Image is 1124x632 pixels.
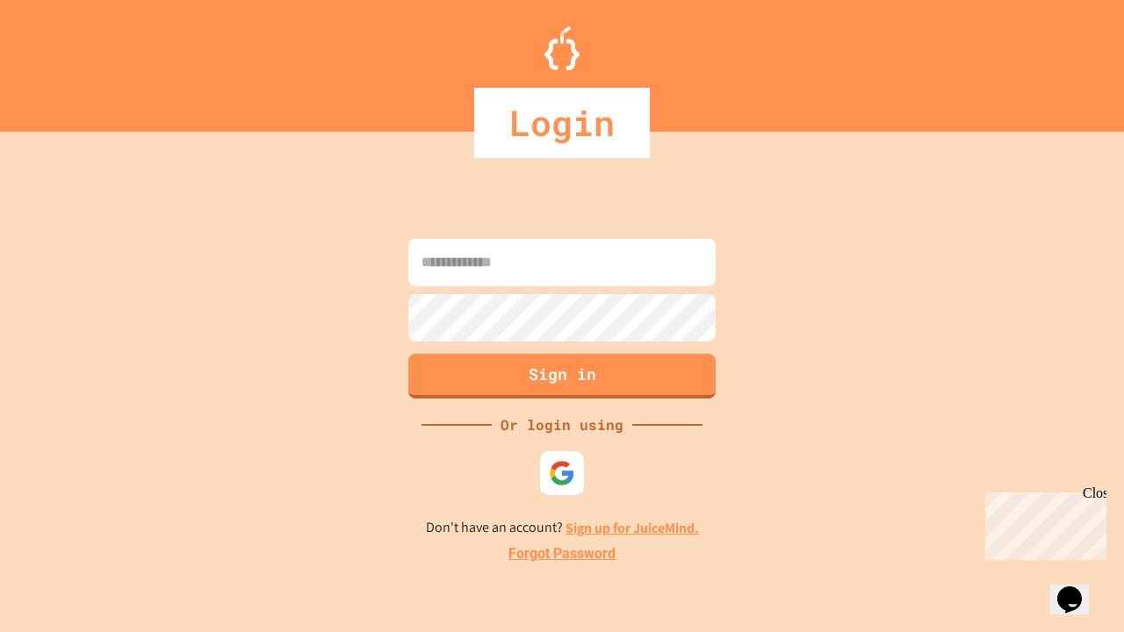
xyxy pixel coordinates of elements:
button: Sign in [408,354,716,399]
div: Or login using [492,414,632,435]
a: Sign up for JuiceMind. [566,519,699,537]
div: Chat with us now!Close [7,7,121,111]
img: google-icon.svg [549,460,575,486]
p: Don't have an account? [426,517,699,539]
iframe: chat widget [1050,562,1106,614]
iframe: chat widget [978,485,1106,560]
a: Forgot Password [508,543,616,564]
img: Logo.svg [544,26,580,70]
div: Login [474,88,650,158]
